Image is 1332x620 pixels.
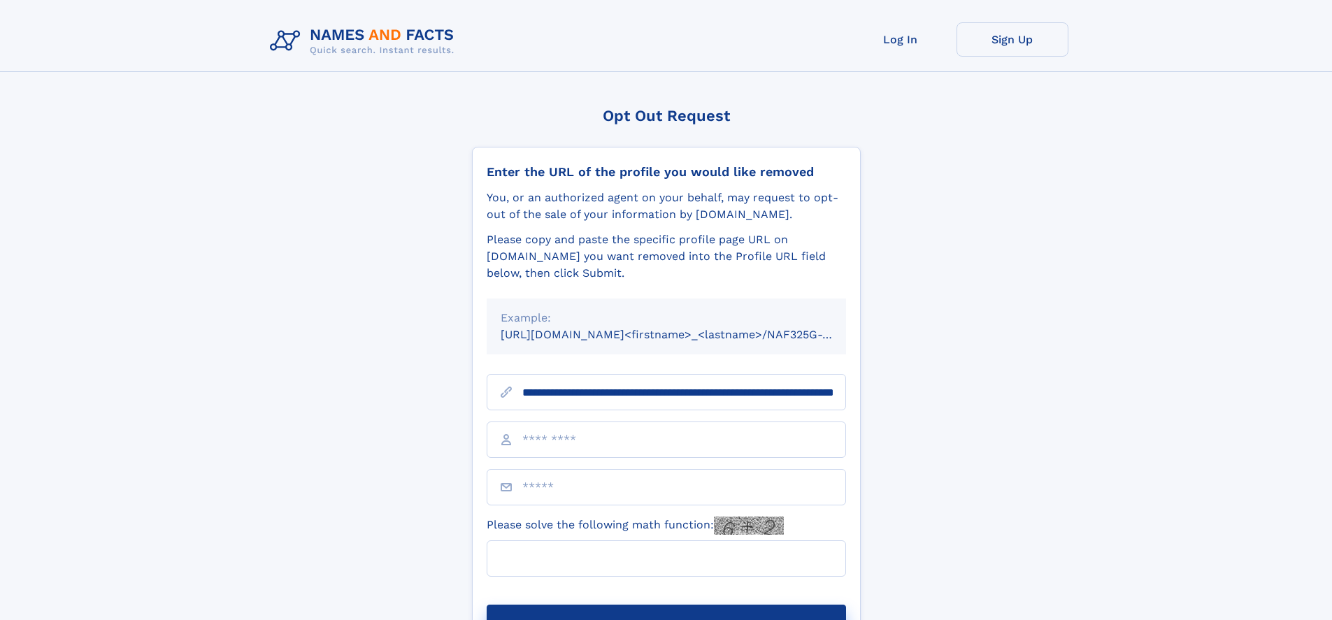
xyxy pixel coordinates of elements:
[472,107,861,124] div: Opt Out Request
[845,22,957,57] a: Log In
[264,22,466,60] img: Logo Names and Facts
[501,328,873,341] small: [URL][DOMAIN_NAME]<firstname>_<lastname>/NAF325G-xxxxxxxx
[501,310,832,326] div: Example:
[957,22,1068,57] a: Sign Up
[487,231,846,282] div: Please copy and paste the specific profile page URL on [DOMAIN_NAME] you want removed into the Pr...
[487,189,846,223] div: You, or an authorized agent on your behalf, may request to opt-out of the sale of your informatio...
[487,164,846,180] div: Enter the URL of the profile you would like removed
[487,517,784,535] label: Please solve the following math function:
